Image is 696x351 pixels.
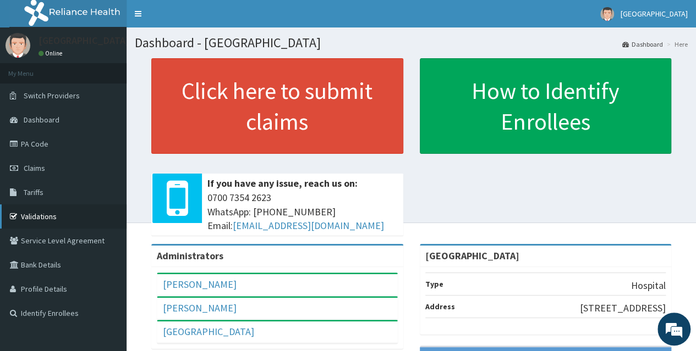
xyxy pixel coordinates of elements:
[233,219,384,232] a: [EMAIL_ADDRESS][DOMAIN_NAME]
[600,7,614,21] img: User Image
[420,58,672,154] a: How to Identify Enrollees
[622,40,663,49] a: Dashboard
[207,191,398,233] span: 0700 7354 2623 WhatsApp: [PHONE_NUMBER] Email:
[207,177,358,190] b: If you have any issue, reach us on:
[24,187,43,197] span: Tariffs
[157,249,223,262] b: Administrators
[135,36,688,50] h1: Dashboard - [GEOGRAPHIC_DATA]
[163,325,254,338] a: [GEOGRAPHIC_DATA]
[24,163,45,173] span: Claims
[425,279,443,289] b: Type
[631,278,666,293] p: Hospital
[425,302,455,311] b: Address
[24,91,80,101] span: Switch Providers
[163,278,237,291] a: [PERSON_NAME]
[39,36,129,46] p: [GEOGRAPHIC_DATA]
[580,301,666,315] p: [STREET_ADDRESS]
[163,302,237,314] a: [PERSON_NAME]
[664,40,688,49] li: Here
[151,58,403,154] a: Click here to submit claims
[24,115,59,125] span: Dashboard
[39,49,65,57] a: Online
[621,9,688,19] span: [GEOGRAPHIC_DATA]
[6,33,30,58] img: User Image
[425,249,519,262] strong: [GEOGRAPHIC_DATA]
